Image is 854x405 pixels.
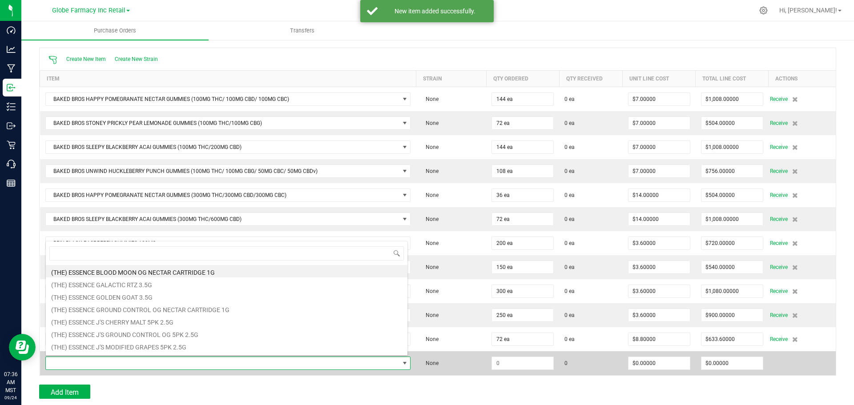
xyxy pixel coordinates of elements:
span: BAKED BROS HAPPY POMEGRANATE NECTAR GUMMIES (300MG THC/300MG CBD/300MG CBC) [46,189,399,201]
input: $0.00000 [701,93,763,105]
input: $0.00000 [628,285,690,297]
input: $0.00000 [628,261,690,273]
span: BAKED BROS UNWIND HUCKLEBERRY PUNCH GUMMIES (100MG THC/ 100MG CBG/ 50MG CBC/ 50MG CBDv) [46,165,399,177]
span: 0 [564,359,568,367]
span: BAKED BROS SLEEPY BLACKBERRY ACAI GUMMIES (300MG THC/600MG CBD) [46,213,399,225]
span: None [421,360,439,366]
span: NO DATA FOUND [45,213,411,226]
p: 07:36 AM MST [4,370,17,394]
input: $0.00000 [628,141,690,153]
input: $0.00000 [701,237,763,249]
input: $0.00000 [701,141,763,153]
input: $0.00000 [701,261,763,273]
span: Receive [770,310,788,321]
span: Receive [770,190,788,200]
input: $0.00000 [628,333,690,345]
span: Receive [770,142,788,152]
input: $0.00000 [701,333,763,345]
span: None [421,264,439,270]
span: Hi, [PERSON_NAME]! [779,7,837,14]
input: $0.00000 [701,189,763,201]
input: 0 ea [492,189,553,201]
span: Purchase Orders [82,27,148,35]
input: 0 ea [492,213,553,225]
span: Receive [770,262,788,273]
input: $0.00000 [628,117,690,129]
th: Item [40,70,416,87]
span: Receive [770,214,788,225]
span: Globe Farmacy Inc Retail [52,7,125,14]
span: BAKED BROS SLEEPY BLACKBERRY ACAI GUMMIES (100MG THC/200MG CBD) [46,141,399,153]
input: $0.00000 [701,117,763,129]
span: BAKED BROS STONEY PRICKLY PEAR LEMONADE GUMMIES (100MG THC/100MG CBG) [46,117,399,129]
input: 0 ea [492,93,553,105]
span: 0 ea [564,119,575,127]
a: Transfers [209,21,396,40]
span: NO DATA FOUND [45,140,411,154]
inline-svg: Reports [7,179,16,188]
th: Qty Ordered [486,70,559,87]
input: $0.00000 [701,357,763,369]
input: $0.00000 [628,237,690,249]
iframe: Resource center [9,334,36,361]
input: $0.00000 [628,213,690,225]
span: BRIX BLACK RASPBERRY GUMMIES 100MG [46,237,399,249]
p: 09/24 [4,394,17,401]
span: None [421,120,439,126]
span: 0 ea [564,167,575,175]
span: 0 ea [564,263,575,271]
span: Scan packages to receive [48,56,57,64]
span: Receive [770,118,788,128]
span: Receive [770,238,788,249]
span: NO DATA FOUND [45,237,411,250]
inline-svg: Outbound [7,121,16,130]
span: 0 ea [564,143,575,151]
span: Create New Item [66,56,106,62]
span: Transfers [278,27,326,35]
th: Actions [769,70,836,87]
input: $0.00000 [701,165,763,177]
a: Purchase Orders [21,21,209,40]
span: 0 ea [564,191,575,199]
input: $0.00000 [628,93,690,105]
input: 0 ea [492,165,553,177]
input: $0.00000 [628,165,690,177]
span: None [421,96,439,102]
input: 0 ea [492,333,553,345]
th: Total Line Cost [696,70,769,87]
input: $0.00000 [628,309,690,321]
th: Strain [416,70,486,87]
span: Receive [770,334,788,345]
input: 0 ea [492,261,553,273]
input: 0 ea [492,141,553,153]
div: Manage settings [758,6,769,15]
input: $0.00000 [628,189,690,201]
span: 0 ea [564,287,575,295]
span: NO DATA FOUND [45,188,411,202]
span: None [421,288,439,294]
input: 0 ea [492,309,553,321]
inline-svg: Analytics [7,45,16,54]
input: 0 ea [492,285,553,297]
span: Receive [770,166,788,176]
span: None [421,192,439,198]
inline-svg: Dashboard [7,26,16,35]
span: NO DATA FOUND [45,92,411,106]
span: None [421,144,439,150]
th: Unit Line Cost [623,70,696,87]
span: 0 ea [564,239,575,247]
input: $0.00000 [701,213,763,225]
span: None [421,312,439,318]
inline-svg: Call Center [7,160,16,168]
inline-svg: Retail [7,140,16,149]
div: New item added successfully. [383,7,487,16]
input: 0 ea [492,117,553,129]
span: None [421,336,439,342]
inline-svg: Inbound [7,83,16,92]
span: NO DATA FOUND [45,164,411,178]
span: None [421,216,439,222]
span: BAKED BROS HAPPY POMEGRANATE NECTAR GUMMIES (100MG THC/ 100MG CBD/ 100MG CBC) [46,93,399,105]
inline-svg: Manufacturing [7,64,16,73]
span: Receive [770,94,788,104]
span: Add Item [51,388,79,397]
